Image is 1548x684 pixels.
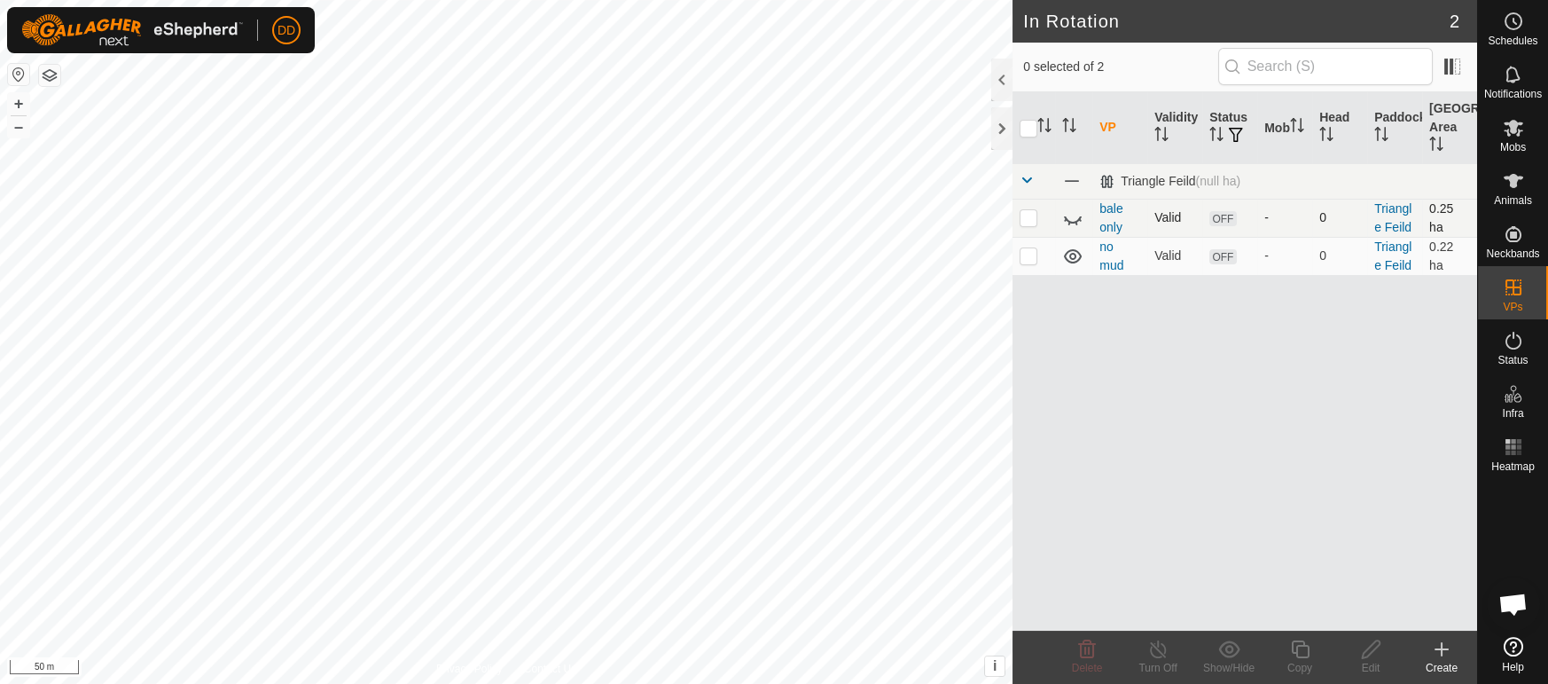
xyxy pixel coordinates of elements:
span: OFF [1209,249,1236,264]
p-sorticon: Activate to sort [1290,121,1304,135]
span: DD [278,21,295,40]
span: 2 [1450,8,1459,35]
th: VP [1092,92,1147,164]
p-sorticon: Activate to sort [1319,130,1333,144]
div: - [1264,208,1305,227]
p-sorticon: Activate to sort [1429,139,1443,153]
img: Gallagher Logo [21,14,243,46]
div: Create [1406,660,1477,676]
td: 0.25 ha [1422,199,1477,237]
a: Help [1478,630,1548,680]
td: Valid [1147,237,1202,275]
p-sorticon: Activate to sort [1037,121,1052,135]
div: Open chat [1487,578,1540,631]
td: 0.22 ha [1422,237,1477,275]
th: [GEOGRAPHIC_DATA] Area [1422,92,1477,164]
input: Search (S) [1218,48,1433,85]
td: 0 [1312,199,1367,237]
h2: In Rotation [1023,11,1450,32]
a: no mud [1099,240,1123,272]
div: Turn Off [1122,660,1193,676]
td: 0 [1312,237,1367,275]
th: Validity [1147,92,1202,164]
p-sorticon: Activate to sort [1374,130,1388,144]
button: + [8,93,29,114]
span: (null ha) [1196,174,1241,188]
span: Help [1502,662,1524,672]
div: - [1264,247,1305,265]
th: Paddock [1367,92,1422,164]
span: Status [1497,355,1528,366]
th: Status [1202,92,1257,164]
div: Copy [1264,660,1335,676]
button: – [8,116,29,138]
button: Map Layers [39,65,60,86]
span: Schedules [1488,35,1537,46]
button: i [985,656,1005,676]
span: OFF [1209,211,1236,226]
span: VPs [1503,302,1522,312]
th: Head [1312,92,1367,164]
p-sorticon: Activate to sort [1154,130,1169,144]
a: Triangle Feild [1374,201,1411,234]
div: Show/Hide [1193,660,1264,676]
span: Infra [1502,408,1523,419]
span: Mobs [1500,142,1526,153]
a: Contact Us [524,661,576,677]
span: Delete [1072,662,1103,674]
span: Heatmap [1491,461,1535,472]
div: Triangle Feild [1099,174,1240,189]
div: Edit [1335,660,1406,676]
span: 0 selected of 2 [1023,58,1217,76]
span: Animals [1494,195,1532,206]
th: Mob [1257,92,1312,164]
td: Valid [1147,199,1202,237]
p-sorticon: Activate to sort [1062,121,1076,135]
span: i [993,658,997,673]
p-sorticon: Activate to sort [1209,130,1224,144]
a: Triangle Feild [1374,240,1411,272]
a: bale only [1099,201,1122,234]
span: Neckbands [1486,248,1539,259]
button: Reset Map [8,64,29,85]
span: Notifications [1484,89,1542,99]
a: Privacy Policy [436,661,503,677]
